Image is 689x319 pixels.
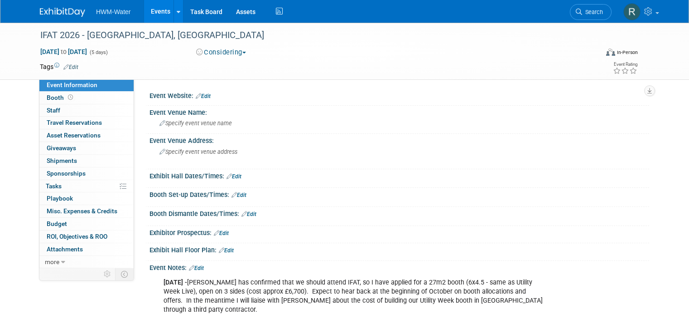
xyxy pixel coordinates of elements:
[39,79,134,91] a: Event Information
[47,119,102,126] span: Travel Reservations
[39,129,134,142] a: Asset Reservations
[37,27,587,44] div: IFAT 2026 - [GEOGRAPHIC_DATA], [GEOGRAPHIC_DATA]
[47,233,107,240] span: ROI, Objectives & ROO
[39,231,134,243] a: ROI, Objectives & ROO
[549,47,638,61] div: Event Format
[149,261,649,273] div: Event Notes:
[89,49,108,55] span: (5 days)
[40,8,85,17] img: ExhibitDay
[617,49,638,56] div: In-Person
[189,265,204,271] a: Edit
[39,117,134,129] a: Travel Reservations
[39,104,134,117] a: Staff
[159,148,237,155] span: Specify event venue address
[613,62,637,67] div: Event Rating
[39,256,134,268] a: more
[47,94,75,101] span: Booth
[45,258,59,265] span: more
[149,134,649,145] div: Event Venue Address:
[47,144,76,152] span: Giveaways
[219,247,234,254] a: Edit
[47,220,67,227] span: Budget
[226,173,241,180] a: Edit
[39,92,134,104] a: Booth
[606,49,615,56] img: Format-Inperson.png
[570,4,612,20] a: Search
[100,268,116,280] td: Personalize Event Tab Strip
[149,106,649,117] div: Event Venue Name:
[59,48,68,55] span: to
[47,132,101,139] span: Asset Reservations
[193,48,250,57] button: Considering
[63,64,78,70] a: Edit
[47,81,97,88] span: Event Information
[241,211,256,217] a: Edit
[149,89,649,101] div: Event Website:
[39,192,134,205] a: Playbook
[39,167,134,180] a: Sponsorships
[149,188,649,200] div: Booth Set-up Dates/Times:
[582,9,603,15] span: Search
[96,8,130,15] span: HWM-Water
[47,107,60,114] span: Staff
[623,3,641,20] img: Rhys Salkeld
[231,192,246,198] a: Edit
[149,169,649,181] div: Exhibit Hall Dates/Times:
[39,243,134,255] a: Attachments
[39,155,134,167] a: Shipments
[40,62,78,71] td: Tags
[47,195,73,202] span: Playbook
[47,245,83,253] span: Attachments
[196,93,211,99] a: Edit
[164,279,187,286] b: [DATE] -
[39,142,134,154] a: Giveaways
[47,170,86,177] span: Sponsorships
[66,94,75,101] span: Booth not reserved yet
[39,180,134,192] a: Tasks
[47,157,77,164] span: Shipments
[47,207,117,215] span: Misc. Expenses & Credits
[116,268,134,280] td: Toggle Event Tabs
[149,226,649,238] div: Exhibitor Prospectus:
[40,48,87,56] span: [DATE] [DATE]
[149,243,649,255] div: Exhibit Hall Floor Plan:
[159,120,232,127] span: Specify event venue name
[39,205,134,217] a: Misc. Expenses & Credits
[39,218,134,230] a: Budget
[214,230,229,236] a: Edit
[46,182,62,190] span: Tasks
[149,207,649,219] div: Booth Dismantle Dates/Times:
